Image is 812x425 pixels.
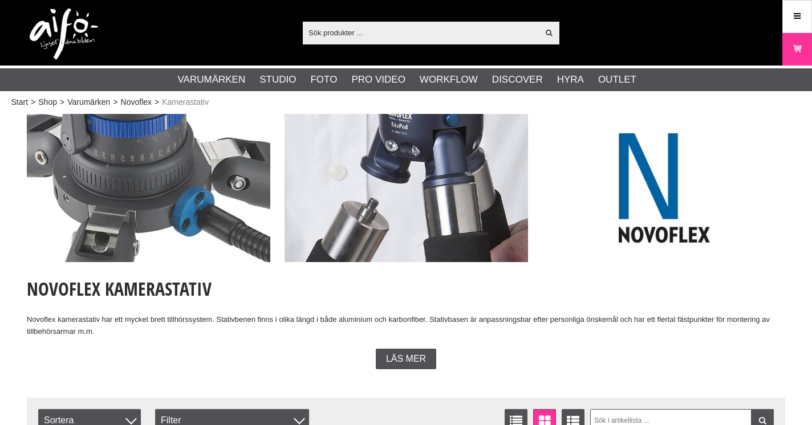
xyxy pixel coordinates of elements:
[178,72,246,87] a: Varumärken
[27,276,785,301] h1: Novoflex Kamerastativ
[30,9,98,60] img: logo.png
[285,114,528,262] img: Annons:002 ban-nov-tripod-004.jpg
[113,96,117,108] span: >
[598,72,636,87] a: Outlet
[542,114,786,262] img: Annons:003 ban-novoflex-logga.jpg
[60,96,64,108] span: >
[27,114,270,262] img: Annons:001 ban-nov-tripod-001.jpg
[31,96,35,108] span: >
[492,72,543,87] a: Discover
[420,72,478,87] a: Workflow
[27,314,785,338] p: Novoflex kamerastativ har ett mycket brett tillhörssystem. Stativbenen finns i olika längd i både...
[11,96,29,108] a: Start
[303,24,538,41] input: Sök produkter ...
[67,96,110,108] a: Varumärken
[121,96,152,108] a: Novoflex
[38,96,57,108] a: Shop
[162,96,209,108] span: Kamerastativ
[310,72,337,87] a: Foto
[557,72,584,87] a: Hyra
[351,72,405,87] a: Pro Video
[386,354,426,364] span: Läs mer
[259,72,296,87] a: Studio
[155,96,159,108] span: >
